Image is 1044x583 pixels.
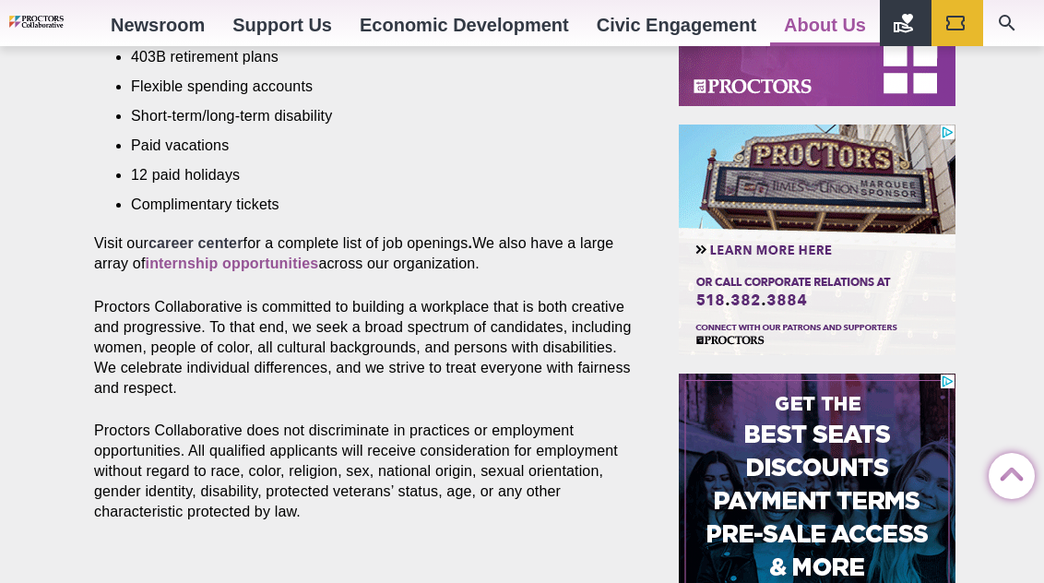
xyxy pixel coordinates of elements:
li: Paid vacations [131,136,609,156]
a: internship opportunities [146,256,319,271]
li: Flexible spending accounts [131,77,609,97]
li: Complimentary tickets [131,195,609,215]
img: Proctors logo [9,16,97,28]
strong: . [469,235,473,251]
p: Visit our for a complete list of job openings We also have a large array of across our organization. [94,233,636,274]
p: Proctors Collaborative is committed to building a workplace that is both creative and progressive... [94,297,636,399]
li: 403B retirement plans [131,47,609,67]
li: Short-term/long-term disability [131,106,609,126]
a: Back to Top [989,454,1026,491]
a: career center [148,235,243,251]
iframe: Advertisement [679,125,955,355]
p: Proctors Collaborative does not discriminate in practices or employment opportunities. All qualif... [94,421,636,522]
li: 12 paid holidays [131,165,609,185]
